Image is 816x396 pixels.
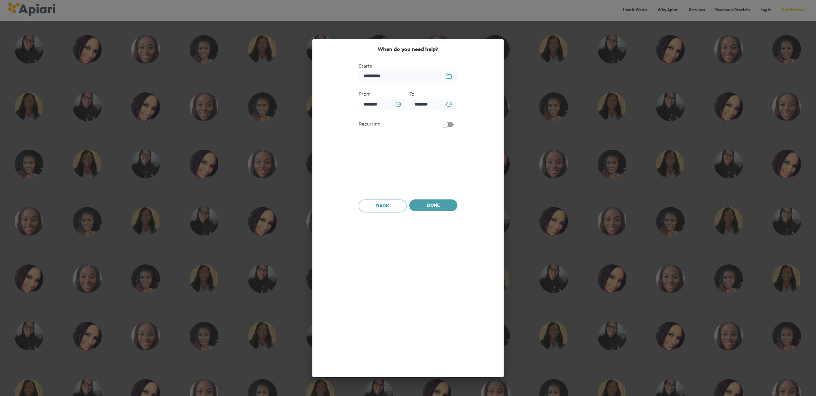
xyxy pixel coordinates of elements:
[364,203,401,211] span: Back
[409,199,457,212] button: Done
[414,202,452,210] span: Done
[409,90,457,98] label: To
[359,120,381,128] span: Recurring
[359,47,457,53] h2: When do you need help?
[359,62,457,70] label: Starts
[359,90,407,98] label: From
[359,199,407,213] button: Back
